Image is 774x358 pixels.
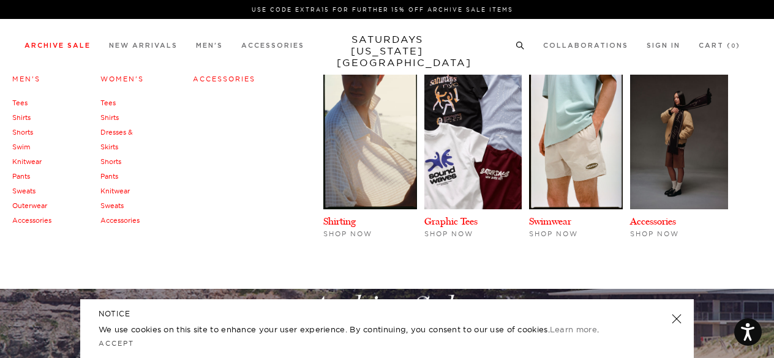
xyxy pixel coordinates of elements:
[12,143,30,151] a: Swim
[100,128,133,151] a: Dresses & Skirts
[12,99,28,107] a: Tees
[12,187,36,195] a: Sweats
[193,75,255,83] a: Accessories
[12,157,42,166] a: Knitwear
[12,216,51,225] a: Accessories
[12,201,47,210] a: Outerwear
[647,42,680,49] a: Sign In
[12,75,40,83] a: Men's
[337,34,438,69] a: SATURDAYS[US_STATE][GEOGRAPHIC_DATA]
[100,216,140,225] a: Accessories
[99,323,632,335] p: We use cookies on this site to enhance your user experience. By continuing, you consent to our us...
[241,42,304,49] a: Accessories
[12,172,30,181] a: Pants
[100,157,121,166] a: Shorts
[100,172,118,181] a: Pants
[529,215,571,227] a: Swimwear
[99,339,134,348] a: Accept
[731,43,736,49] small: 0
[543,42,628,49] a: Collaborations
[100,99,116,107] a: Tees
[24,42,91,49] a: Archive Sale
[109,42,178,49] a: New Arrivals
[29,5,735,14] p: Use Code EXTRA15 for Further 15% Off Archive Sale Items
[100,75,144,83] a: Women's
[196,42,223,49] a: Men's
[424,215,478,227] a: Graphic Tees
[100,113,119,122] a: Shirts
[12,128,33,136] a: Shorts
[699,42,740,49] a: Cart (0)
[100,187,130,195] a: Knitwear
[323,215,356,227] a: Shirting
[99,308,675,319] h5: NOTICE
[550,324,597,334] a: Learn more
[630,215,676,227] a: Accessories
[12,113,31,122] a: Shirts
[100,201,124,210] a: Sweats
